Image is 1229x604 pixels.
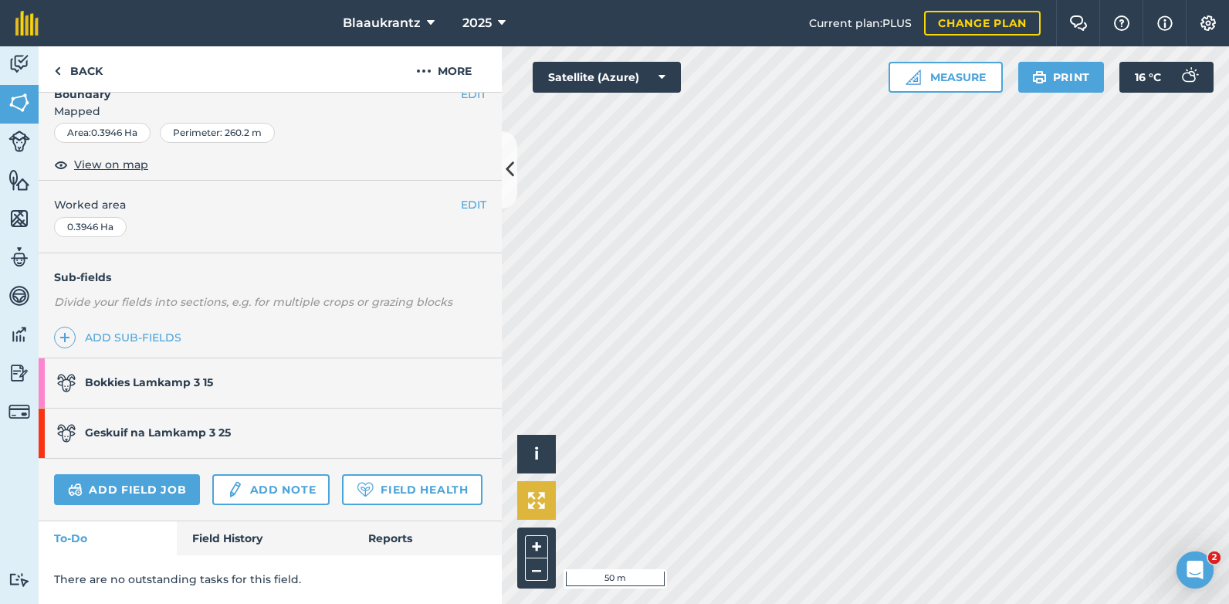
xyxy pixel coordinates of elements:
[54,571,486,588] p: There are no outstanding tasks for this field.
[1135,62,1161,93] span: 16 ° C
[8,401,30,422] img: svg+xml;base64,PD94bWwgdmVyc2lvbj0iMS4wIiBlbmNvZGluZz0idXRmLTgiPz4KPCEtLSBHZW5lcmF0b3I6IEFkb2JlIE...
[1208,551,1221,564] span: 2
[533,62,681,93] button: Satellite (Azure)
[177,521,352,555] a: Field History
[54,217,127,237] div: 0.3946 Ha
[54,62,61,80] img: svg+xml;base64,PHN2ZyB4bWxucz0iaHR0cDovL3d3dy53My5vcmcvMjAwMC9zdmciIHdpZHRoPSI5IiBoZWlnaHQ9IjI0Ii...
[353,521,502,555] a: Reports
[906,70,921,85] img: Ruler icon
[1173,62,1204,93] img: svg+xml;base64,PD94bWwgdmVyc2lvbj0iMS4wIiBlbmNvZGluZz0idXRmLTgiPz4KPCEtLSBHZW5lcmF0b3I6IEFkb2JlIE...
[8,284,30,307] img: svg+xml;base64,PD94bWwgdmVyc2lvbj0iMS4wIiBlbmNvZGluZz0idXRmLTgiPz4KPCEtLSBHZW5lcmF0b3I6IEFkb2JlIE...
[462,14,492,32] span: 2025
[54,196,486,213] span: Worked area
[39,46,118,92] a: Back
[1157,14,1173,32] img: svg+xml;base64,PHN2ZyB4bWxucz0iaHR0cDovL3d3dy53My5vcmcvMjAwMC9zdmciIHdpZHRoPSIxNyIgaGVpZ2h0PSIxNy...
[15,11,39,36] img: fieldmargin Logo
[1018,62,1105,93] button: Print
[924,11,1041,36] a: Change plan
[57,424,76,443] img: svg+xml;base64,PD94bWwgdmVyc2lvbj0iMS4wIiBlbmNvZGluZz0idXRmLTgiPz4KPCEtLSBHZW5lcmF0b3I6IEFkb2JlIE...
[54,474,200,505] a: Add field job
[212,474,330,505] a: Add note
[517,435,556,473] button: i
[1032,68,1047,87] img: svg+xml;base64,PHN2ZyB4bWxucz0iaHR0cDovL3d3dy53My5vcmcvMjAwMC9zdmciIHdpZHRoPSIxOSIgaGVpZ2h0PSIyNC...
[85,426,231,439] strong: Geskuif na Lamkamp 3 25
[1199,15,1217,31] img: A cog icon
[8,207,30,230] img: svg+xml;base64,PHN2ZyB4bWxucz0iaHR0cDovL3d3dy53My5vcmcvMjAwMC9zdmciIHdpZHRoPSI1NiIgaGVpZ2h0PSI2MC...
[39,409,486,458] a: Geskuif na Lamkamp 3 25
[416,62,432,80] img: svg+xml;base64,PHN2ZyB4bWxucz0iaHR0cDovL3d3dy53My5vcmcvMjAwMC9zdmciIHdpZHRoPSIyMCIgaGVpZ2h0PSIyNC...
[54,123,151,143] div: Area : 0.3946 Ha
[39,358,486,408] a: Bokkies Lamkamp 3 15
[8,361,30,385] img: svg+xml;base64,PD94bWwgdmVyc2lvbj0iMS4wIiBlbmNvZGluZz0idXRmLTgiPz4KPCEtLSBHZW5lcmF0b3I6IEFkb2JlIE...
[54,155,148,174] button: View on map
[8,572,30,587] img: svg+xml;base64,PD94bWwgdmVyc2lvbj0iMS4wIiBlbmNvZGluZz0idXRmLTgiPz4KPCEtLSBHZW5lcmF0b3I6IEFkb2JlIE...
[809,15,912,32] span: Current plan : PLUS
[39,103,502,120] span: Mapped
[39,269,502,286] h4: Sub-fields
[74,156,148,173] span: View on map
[525,535,548,558] button: +
[1069,15,1088,31] img: Two speech bubbles overlapping with the left bubble in the forefront
[1119,62,1214,93] button: 16 °C
[386,46,502,92] button: More
[528,492,545,509] img: Four arrows, one pointing top left, one top right, one bottom right and the last bottom left
[525,558,548,581] button: –
[8,323,30,346] img: svg+xml;base64,PD94bWwgdmVyc2lvbj0iMS4wIiBlbmNvZGluZz0idXRmLTgiPz4KPCEtLSBHZW5lcmF0b3I6IEFkb2JlIE...
[59,328,70,347] img: svg+xml;base64,PHN2ZyB4bWxucz0iaHR0cDovL3d3dy53My5vcmcvMjAwMC9zdmciIHdpZHRoPSIxNCIgaGVpZ2h0PSIyNC...
[8,168,30,192] img: svg+xml;base64,PHN2ZyB4bWxucz0iaHR0cDovL3d3dy53My5vcmcvMjAwMC9zdmciIHdpZHRoPSI1NiIgaGVpZ2h0PSI2MC...
[226,480,243,499] img: svg+xml;base64,PD94bWwgdmVyc2lvbj0iMS4wIiBlbmNvZGluZz0idXRmLTgiPz4KPCEtLSBHZW5lcmF0b3I6IEFkb2JlIE...
[8,131,30,152] img: svg+xml;base64,PD94bWwgdmVyc2lvbj0iMS4wIiBlbmNvZGluZz0idXRmLTgiPz4KPCEtLSBHZW5lcmF0b3I6IEFkb2JlIE...
[68,480,83,499] img: svg+xml;base64,PD94bWwgdmVyc2lvbj0iMS4wIiBlbmNvZGluZz0idXRmLTgiPz4KPCEtLSBHZW5lcmF0b3I6IEFkb2JlIE...
[57,374,76,392] img: svg+xml;base64,PD94bWwgdmVyc2lvbj0iMS4wIiBlbmNvZGluZz0idXRmLTgiPz4KPCEtLSBHZW5lcmF0b3I6IEFkb2JlIE...
[54,155,68,174] img: svg+xml;base64,PHN2ZyB4bWxucz0iaHR0cDovL3d3dy53My5vcmcvMjAwMC9zdmciIHdpZHRoPSIxOCIgaGVpZ2h0PSIyNC...
[342,474,482,505] a: Field Health
[1177,551,1214,589] iframe: Intercom live chat
[8,91,30,114] img: svg+xml;base64,PHN2ZyB4bWxucz0iaHR0cDovL3d3dy53My5vcmcvMjAwMC9zdmciIHdpZHRoPSI1NiIgaGVpZ2h0PSI2MC...
[8,53,30,76] img: svg+xml;base64,PD94bWwgdmVyc2lvbj0iMS4wIiBlbmNvZGluZz0idXRmLTgiPz4KPCEtLSBHZW5lcmF0b3I6IEFkb2JlIE...
[54,295,452,309] em: Divide your fields into sections, e.g. for multiple crops or grazing blocks
[54,327,188,348] a: Add sub-fields
[85,375,213,389] strong: Bokkies Lamkamp 3 15
[343,14,421,32] span: Blaaukrantz
[461,86,486,103] button: EDIT
[534,444,539,463] span: i
[889,62,1003,93] button: Measure
[8,246,30,269] img: svg+xml;base64,PD94bWwgdmVyc2lvbj0iMS4wIiBlbmNvZGluZz0idXRmLTgiPz4KPCEtLSBHZW5lcmF0b3I6IEFkb2JlIE...
[1112,15,1131,31] img: A question mark icon
[461,196,486,213] button: EDIT
[160,123,275,143] div: Perimeter : 260.2 m
[39,521,177,555] a: To-Do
